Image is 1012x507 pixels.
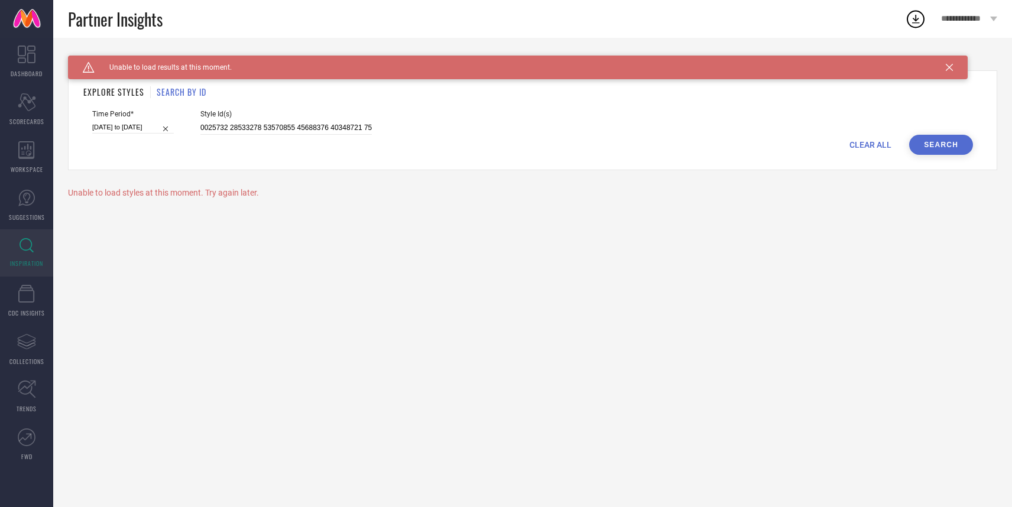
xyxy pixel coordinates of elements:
[9,213,45,222] span: SUGGESTIONS
[11,165,43,174] span: WORKSPACE
[95,63,232,71] span: Unable to load results at this moment.
[92,110,174,118] span: Time Period*
[92,121,174,134] input: Select time period
[849,140,891,149] span: CLEAR ALL
[9,357,44,366] span: COLLECTIONS
[10,259,43,268] span: INSPIRATION
[21,452,33,461] span: FWD
[11,69,43,78] span: DASHBOARD
[8,308,45,317] span: CDC INSIGHTS
[157,86,206,98] h1: SEARCH BY ID
[200,121,372,135] input: Enter comma separated style ids e.g. 12345, 67890
[68,56,997,64] div: Back TO Dashboard
[200,110,372,118] span: Style Id(s)
[9,117,44,126] span: SCORECARDS
[83,86,144,98] h1: EXPLORE STYLES
[68,188,997,197] div: Unable to load styles at this moment. Try again later.
[909,135,973,155] button: Search
[17,404,37,413] span: TRENDS
[905,8,926,30] div: Open download list
[68,7,163,31] span: Partner Insights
